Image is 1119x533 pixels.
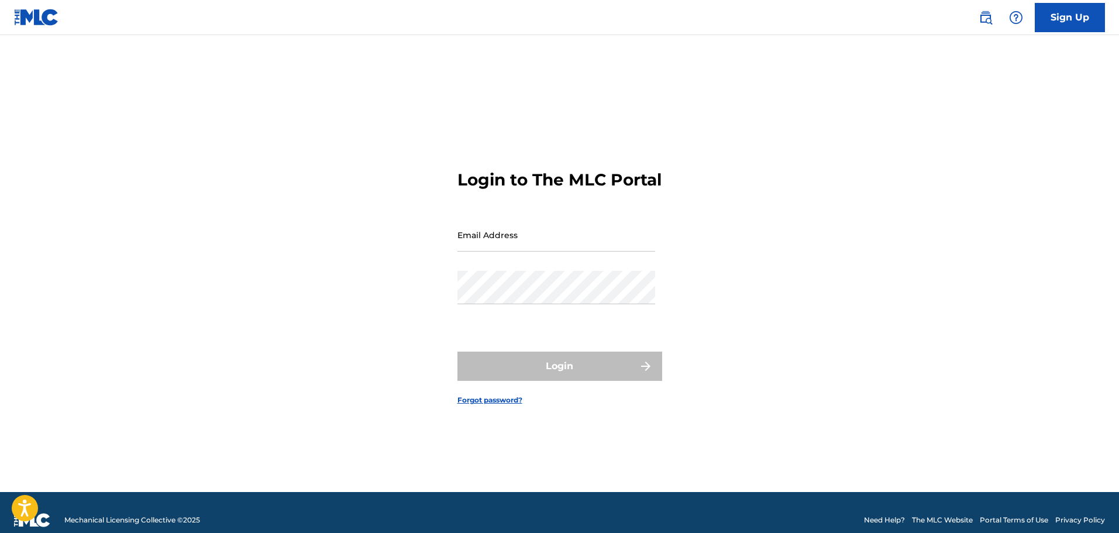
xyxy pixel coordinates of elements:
a: Sign Up [1035,3,1105,32]
a: Forgot password? [457,395,522,405]
a: Public Search [974,6,997,29]
a: Need Help? [864,515,905,525]
a: Portal Terms of Use [980,515,1048,525]
img: help [1009,11,1023,25]
a: Privacy Policy [1055,515,1105,525]
span: Mechanical Licensing Collective © 2025 [64,515,200,525]
img: logo [14,513,50,527]
img: MLC Logo [14,9,59,26]
h3: Login to The MLC Portal [457,170,662,190]
a: The MLC Website [912,515,973,525]
img: search [979,11,993,25]
div: Help [1004,6,1028,29]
